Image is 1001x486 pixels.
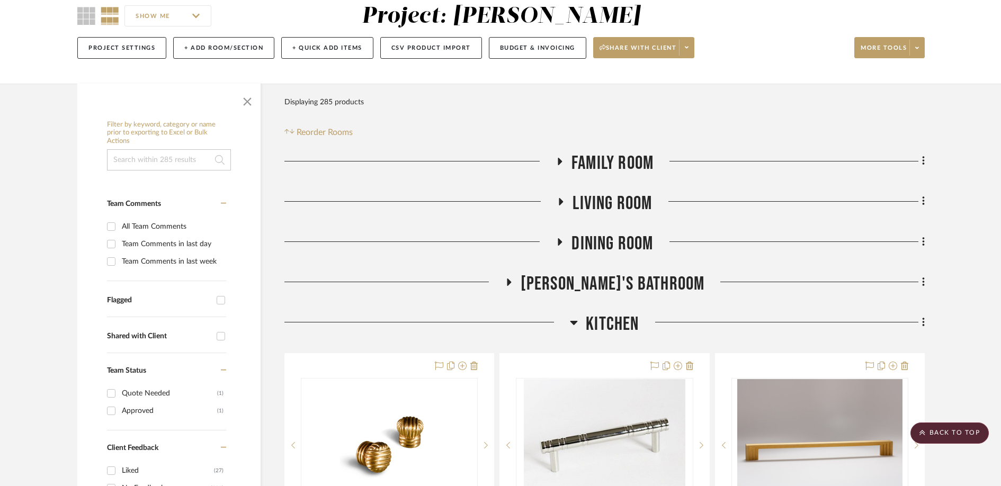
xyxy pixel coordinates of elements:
div: Project: [PERSON_NAME] [362,5,640,28]
button: CSV Product Import [380,37,482,59]
div: Displaying 285 products [284,92,364,113]
div: Liked [122,462,214,479]
button: Project Settings [77,37,166,59]
button: Reorder Rooms [284,126,353,139]
div: Quote Needed [122,385,217,402]
span: Team Comments [107,200,161,208]
div: (1) [217,385,224,402]
div: (1) [217,402,224,419]
button: Share with client [593,37,695,58]
span: Client Feedback [107,444,158,452]
h6: Filter by keyword, category or name prior to exporting to Excel or Bulk Actions [107,121,231,146]
span: Kitchen [586,313,639,336]
div: All Team Comments [122,218,224,235]
button: More tools [854,37,925,58]
button: Close [237,89,258,110]
span: Team Status [107,367,146,374]
span: Dining Room [571,232,653,255]
div: Team Comments in last week [122,253,224,270]
span: Family Room [571,152,654,175]
div: Approved [122,402,217,419]
scroll-to-top-button: BACK TO TOP [910,422,989,444]
button: Budget & Invoicing [489,37,586,59]
button: + Quick Add Items [281,37,373,59]
span: Reorder Rooms [297,126,353,139]
span: More tools [861,44,907,60]
span: Share with client [600,44,677,60]
span: Living Room [573,192,652,215]
div: Shared with Client [107,332,211,341]
input: Search within 285 results [107,149,231,170]
div: Flagged [107,296,211,305]
button: + Add Room/Section [173,37,274,59]
div: Team Comments in last day [122,236,224,253]
div: (27) [214,462,224,479]
span: [PERSON_NAME]'s bathroom [521,273,705,295]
